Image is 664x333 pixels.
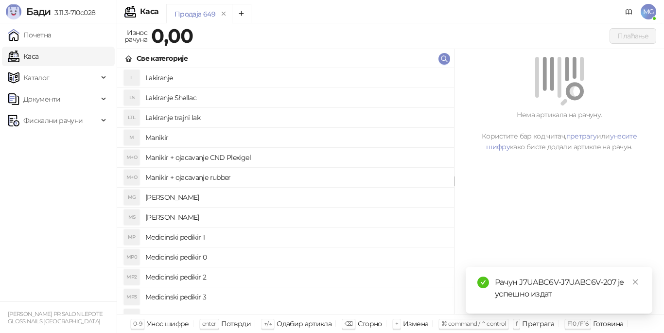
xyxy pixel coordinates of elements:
button: Add tab [232,4,251,23]
div: MP [124,229,140,245]
div: Износ рачуна [122,26,149,46]
span: ↑/↓ [264,320,272,327]
div: Нема артикала на рачуну. Користите бар код читач, или како бисте додали артикле на рачун. [466,109,652,152]
div: Готовина [593,317,623,330]
div: Одабир артикла [277,317,332,330]
span: Фискални рачуни [23,111,83,130]
div: M+O [124,150,140,165]
a: претрагу [566,132,597,140]
a: Почетна [8,25,52,45]
span: 3.11.3-710c028 [51,8,95,17]
small: [PERSON_NAME] PR SALON LEPOTE GLOSS NAILS [GEOGRAPHIC_DATA] [8,311,103,325]
a: Каса [8,47,38,66]
div: MP0 [124,249,140,265]
h4: Manikir + ojacavanje rubber [145,170,446,185]
div: grid [117,68,454,314]
button: remove [217,10,230,18]
span: ⌫ [345,320,352,327]
div: M+O [124,170,140,185]
div: Измена [403,317,428,330]
a: Документација [621,4,637,19]
span: enter [202,320,216,327]
div: MP3 [124,289,140,305]
h4: Lakiranje [145,70,446,86]
strong: 0,00 [151,24,193,48]
div: Све категорије [137,53,188,64]
span: MG [641,4,656,19]
div: P [124,309,140,325]
a: Close [630,277,641,287]
img: Logo [6,4,21,19]
div: Сторно [358,317,382,330]
span: F10 / F16 [567,320,588,327]
h4: Lakiranje trajni lak [145,110,446,125]
div: Потврди [221,317,251,330]
div: M [124,130,140,145]
span: 0-9 [133,320,142,327]
h4: [PERSON_NAME] [145,190,446,205]
div: Унос шифре [147,317,189,330]
h4: Manikir [145,130,446,145]
h4: Medicinski pedikir 3 [145,289,446,305]
div: LTL [124,110,140,125]
span: check-circle [477,277,489,288]
span: f [516,320,517,327]
h4: Medicinski pedikir 1 [145,229,446,245]
span: ⌘ command / ⌃ control [441,320,506,327]
span: Документи [23,89,60,109]
h4: [PERSON_NAME] [145,210,446,225]
div: Претрага [522,317,554,330]
h4: Manikir + ojacavanje CND Plexigel [145,150,446,165]
span: Каталог [23,68,50,88]
div: Рачун J7UABC6V-J7UABC6V-207 је успешно издат [495,277,641,300]
div: MS [124,210,140,225]
div: Каса [140,8,158,16]
div: Продаја 649 [175,9,215,19]
h4: Medicinski pedikir 2 [145,269,446,285]
h4: Pedikir [145,309,446,325]
div: LS [124,90,140,105]
span: close [632,279,639,285]
h4: Lakiranje Shellac [145,90,446,105]
div: MP2 [124,269,140,285]
span: Бади [26,6,51,18]
div: MG [124,190,140,205]
button: Плаћање [610,28,656,44]
div: L [124,70,140,86]
h4: Medicinski pedikir 0 [145,249,446,265]
span: + [395,320,398,327]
